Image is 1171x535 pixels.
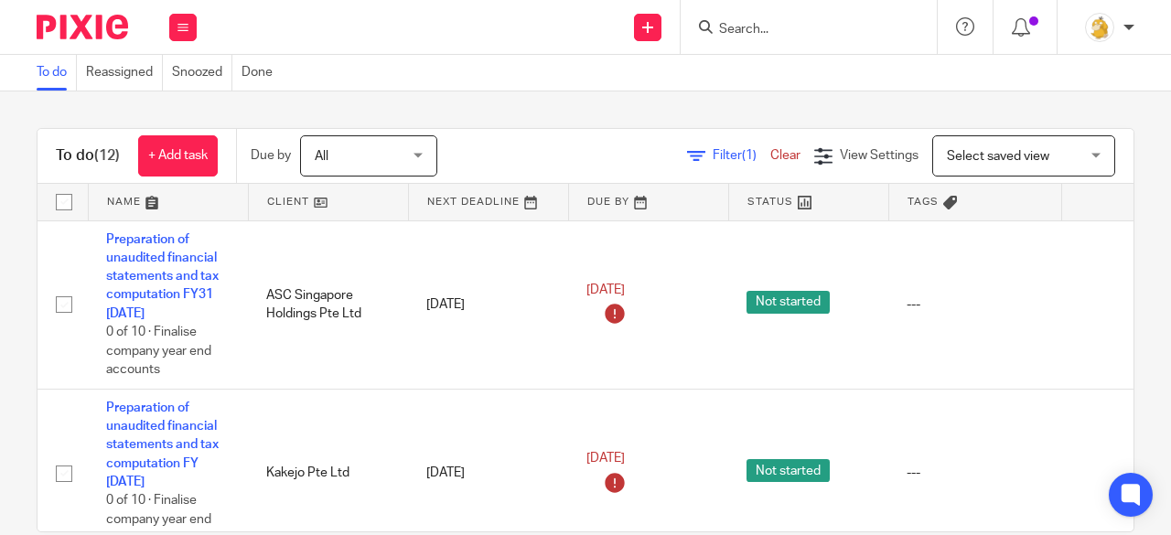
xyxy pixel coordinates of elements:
span: 0 of 10 · Finalise company year end accounts [106,326,211,376]
span: Not started [747,291,830,314]
a: Preparation of unaudited financial statements and tax computation FY31 [DATE] [106,233,219,320]
span: Not started [747,459,830,482]
a: + Add task [138,135,218,177]
a: To do [37,55,77,91]
a: Preparation of unaudited financial statements and tax computation FY [DATE] [106,401,219,488]
span: Select saved view [947,150,1049,163]
span: Filter [713,149,770,162]
span: View Settings [840,149,919,162]
img: Pixie [37,15,128,39]
span: [DATE] [586,452,625,465]
td: [DATE] [408,220,568,389]
a: Snoozed [172,55,232,91]
span: Tags [908,197,939,207]
a: Clear [770,149,800,162]
div: --- [907,464,1043,482]
span: (1) [742,149,757,162]
span: (12) [94,148,120,163]
a: Reassigned [86,55,163,91]
h1: To do [56,146,120,166]
td: ASC Singapore Holdings Pte Ltd [248,220,408,389]
input: Search [717,22,882,38]
a: Done [242,55,282,91]
img: MicrosoftTeams-image.png [1085,13,1114,42]
span: All [315,150,328,163]
div: --- [907,295,1043,314]
p: Due by [251,146,291,165]
span: [DATE] [586,284,625,296]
